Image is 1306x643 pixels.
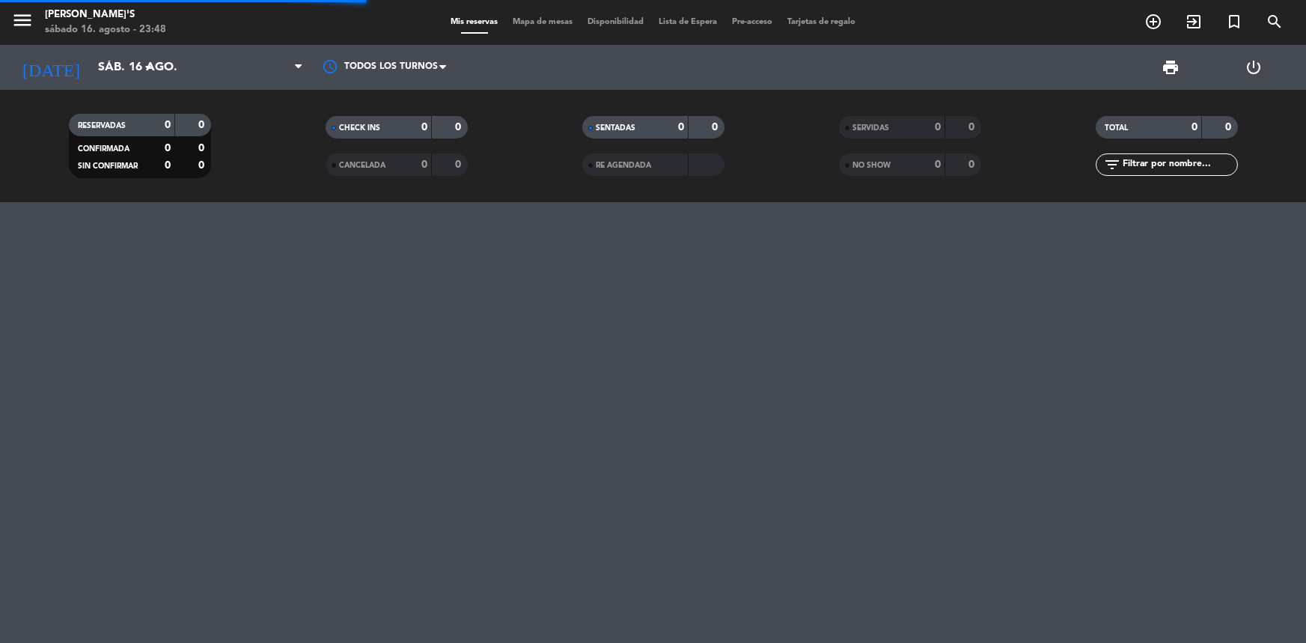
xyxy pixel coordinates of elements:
strong: 0 [455,159,464,170]
i: search [1266,13,1284,31]
span: RE AGENDADA [596,162,651,169]
span: Pre-acceso [724,18,780,26]
strong: 0 [1191,122,1197,132]
span: Mapa de mesas [505,18,580,26]
span: NO SHOW [852,162,891,169]
span: CONFIRMADA [78,145,129,153]
span: Mis reservas [443,18,505,26]
strong: 0 [968,159,977,170]
i: menu [11,9,34,31]
span: SERVIDAS [852,124,889,132]
span: Tarjetas de regalo [780,18,863,26]
i: add_circle_outline [1144,13,1162,31]
span: SIN CONFIRMAR [78,162,138,170]
i: [DATE] [11,51,91,84]
strong: 0 [1225,122,1234,132]
strong: 0 [198,160,207,171]
i: arrow_drop_down [139,58,157,76]
button: menu [11,9,34,37]
span: Lista de Espera [651,18,724,26]
div: [PERSON_NAME]'s [45,7,166,22]
strong: 0 [165,143,171,153]
strong: 0 [968,122,977,132]
span: Disponibilidad [580,18,651,26]
strong: 0 [421,159,427,170]
span: CANCELADA [339,162,385,169]
span: SENTADAS [596,124,635,132]
strong: 0 [935,122,941,132]
div: sábado 16. agosto - 23:48 [45,22,166,37]
span: RESERVADAS [78,122,126,129]
strong: 0 [678,122,684,132]
strong: 0 [198,120,207,130]
strong: 0 [455,122,464,132]
span: print [1162,58,1180,76]
strong: 0 [198,143,207,153]
strong: 0 [935,159,941,170]
strong: 0 [165,160,171,171]
i: power_settings_new [1245,58,1263,76]
input: Filtrar por nombre... [1121,156,1237,173]
i: turned_in_not [1225,13,1243,31]
strong: 0 [165,120,171,130]
div: LOG OUT [1212,45,1295,90]
i: exit_to_app [1185,13,1203,31]
span: CHECK INS [339,124,380,132]
strong: 0 [712,122,721,132]
strong: 0 [421,122,427,132]
span: TOTAL [1105,124,1128,132]
i: filter_list [1103,156,1121,174]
